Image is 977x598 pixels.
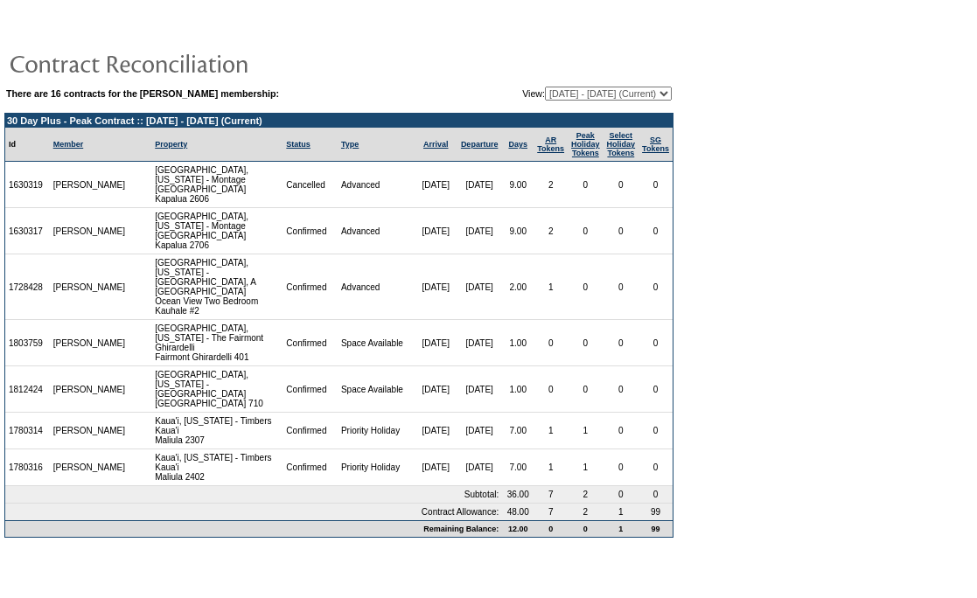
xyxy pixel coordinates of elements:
td: Confirmed [283,208,338,254]
td: [DATE] [457,254,502,320]
td: [DATE] [457,366,502,413]
td: 0 [604,449,639,486]
td: [DATE] [415,254,457,320]
a: Status [286,140,311,149]
td: Id [5,128,50,162]
td: [PERSON_NAME] [50,254,129,320]
td: [PERSON_NAME] [50,162,129,208]
a: Property [155,140,187,149]
a: Arrival [423,140,449,149]
td: [DATE] [415,413,457,449]
td: Subtotal: [5,486,502,504]
td: 1 [604,520,639,537]
td: 1812424 [5,366,50,413]
td: [DATE] [415,366,457,413]
td: 30 Day Plus - Peak Contract :: [DATE] - [DATE] (Current) [5,114,673,128]
a: SGTokens [642,136,669,153]
td: 7.00 [502,413,534,449]
td: 0 [639,413,673,449]
td: Confirmed [283,320,338,366]
td: [DATE] [457,320,502,366]
td: [DATE] [415,162,457,208]
td: 1 [568,449,604,486]
td: 0 [568,366,604,413]
td: 0 [604,254,639,320]
td: 0 [639,320,673,366]
td: 2 [568,486,604,504]
td: 2.00 [502,254,534,320]
td: 48.00 [502,504,534,520]
td: 0 [639,486,673,504]
td: 1780314 [5,413,50,449]
td: Confirmed [283,449,338,486]
td: 0 [639,162,673,208]
td: 0 [639,254,673,320]
td: 0 [568,208,604,254]
td: 36.00 [502,486,534,504]
a: Days [508,140,527,149]
td: 1.00 [502,366,534,413]
td: Confirmed [283,254,338,320]
td: [DATE] [457,413,502,449]
td: Space Available [338,366,415,413]
td: 0 [604,413,639,449]
td: Kaua'i, [US_STATE] - Timbers Kaua'i Maliula 2402 [151,449,283,486]
td: [GEOGRAPHIC_DATA], [US_STATE] - Montage [GEOGRAPHIC_DATA] Kapalua 2706 [151,208,283,254]
td: 9.00 [502,208,534,254]
td: View: [436,87,672,101]
td: Contract Allowance: [5,504,502,520]
td: [PERSON_NAME] [50,413,129,449]
td: 0 [604,366,639,413]
td: 7 [534,504,568,520]
a: ARTokens [537,136,564,153]
td: 1803759 [5,320,50,366]
td: 12.00 [502,520,534,537]
td: [GEOGRAPHIC_DATA], [US_STATE] - [GEOGRAPHIC_DATA] [GEOGRAPHIC_DATA] 710 [151,366,283,413]
td: 7.00 [502,449,534,486]
td: 9.00 [502,162,534,208]
td: 2 [534,208,568,254]
td: [PERSON_NAME] [50,449,129,486]
td: 1 [568,413,604,449]
td: Cancelled [283,162,338,208]
td: Advanced [338,254,415,320]
td: Remaining Balance: [5,520,502,537]
a: Departure [461,140,499,149]
td: [DATE] [457,162,502,208]
td: Confirmed [283,366,338,413]
td: 1728428 [5,254,50,320]
td: 0 [604,162,639,208]
td: 0 [534,320,568,366]
td: 1 [604,504,639,520]
td: 0 [604,320,639,366]
td: [PERSON_NAME] [50,208,129,254]
td: [GEOGRAPHIC_DATA], [US_STATE] - [GEOGRAPHIC_DATA], A [GEOGRAPHIC_DATA] Ocean View Two Bedroom Kau... [151,254,283,320]
td: [DATE] [415,449,457,486]
td: Priority Holiday [338,413,415,449]
td: 2 [534,162,568,208]
td: 0 [568,162,604,208]
td: 1 [534,449,568,486]
a: Peak HolidayTokens [571,131,600,157]
td: [DATE] [457,208,502,254]
img: pgTtlContractReconciliation.gif [9,45,359,80]
td: 1630319 [5,162,50,208]
td: 0 [568,320,604,366]
td: 1630317 [5,208,50,254]
b: There are 16 contracts for the [PERSON_NAME] membership: [6,88,279,99]
td: [GEOGRAPHIC_DATA], [US_STATE] - The Fairmont Ghirardelli Fairmont Ghirardelli 401 [151,320,283,366]
td: [GEOGRAPHIC_DATA], [US_STATE] - Montage [GEOGRAPHIC_DATA] Kapalua 2606 [151,162,283,208]
a: Select HolidayTokens [607,131,636,157]
td: [DATE] [415,208,457,254]
a: Member [53,140,84,149]
td: 0 [639,366,673,413]
td: Space Available [338,320,415,366]
td: 1780316 [5,449,50,486]
td: 0 [568,520,604,537]
td: 0 [604,486,639,504]
td: Advanced [338,162,415,208]
td: Confirmed [283,413,338,449]
td: 0 [639,449,673,486]
td: [PERSON_NAME] [50,366,129,413]
td: 1 [534,254,568,320]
